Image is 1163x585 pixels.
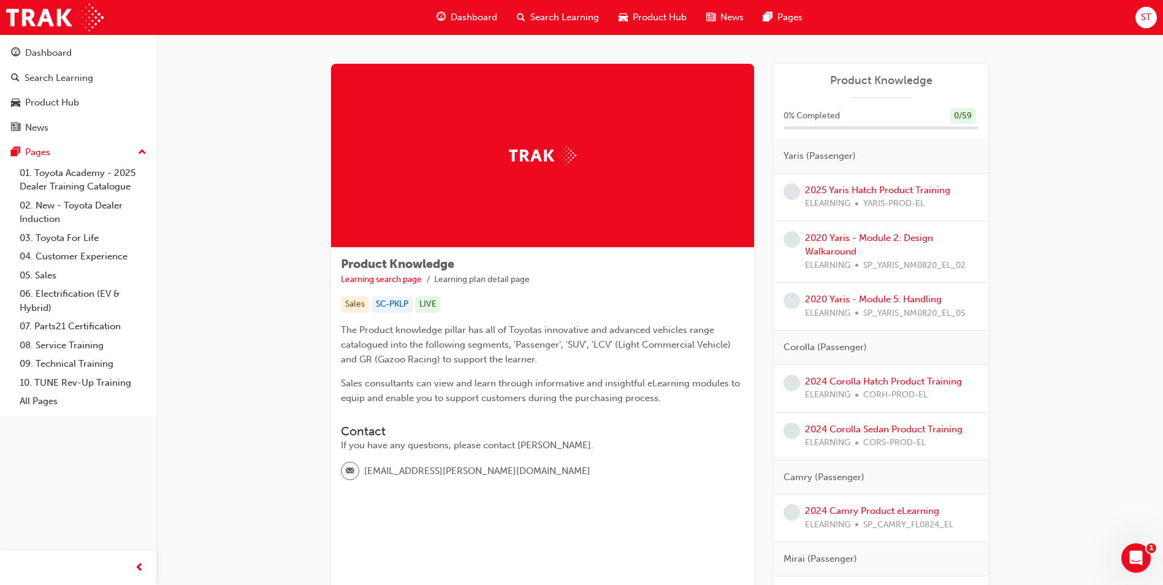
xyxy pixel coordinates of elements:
[784,340,867,354] span: Corolla (Passenger)
[863,388,928,402] span: CORH-PROD-EL
[15,196,151,229] a: 02. New - Toyota Dealer Induction
[138,145,147,161] span: up-icon
[25,46,72,60] div: Dashboard
[863,307,966,321] span: SP_YARIS_NM0820_EL_05
[720,10,744,25] span: News
[15,392,151,411] a: All Pages
[15,285,151,317] a: 06. Electrification (EV & Hybrid)
[6,4,104,31] img: Trak
[805,259,850,273] span: ELEARNING
[15,336,151,355] a: 08. Service Training
[784,183,800,200] span: learningRecordVerb_NONE-icon
[763,10,772,25] span: pages-icon
[15,317,151,336] a: 07. Parts21 Certification
[805,424,963,435] a: 2024 Corolla Sedan Product Training
[434,273,530,287] li: Learning plan detail page
[5,141,151,164] button: Pages
[5,39,151,141] button: DashboardSearch LearningProduct HubNews
[805,505,939,516] a: 2024 Camry Product eLearning
[784,149,856,163] span: Yaris (Passenger)
[25,121,48,135] div: News
[784,470,864,484] span: Camry (Passenger)
[784,231,800,248] span: learningRecordVerb_NONE-icon
[784,504,800,521] span: learningRecordVerb_NONE-icon
[507,5,609,30] a: search-iconSearch Learning
[805,376,962,387] a: 2024 Corolla Hatch Product Training
[696,5,753,30] a: news-iconNews
[15,247,151,266] a: 04. Customer Experience
[784,292,800,309] span: learningRecordVerb_NONE-icon
[509,146,576,165] img: Trak
[805,518,850,532] span: ELEARNING
[784,109,840,123] span: 0 % Completed
[863,518,953,532] span: SP_CAMRY_FL0824_EL
[5,42,151,64] a: Dashboard
[5,117,151,139] a: News
[341,274,422,285] a: Learning search page
[364,464,590,478] span: [EMAIL_ADDRESS][PERSON_NAME][DOMAIN_NAME]
[372,296,413,313] div: SC-PKLP
[437,10,446,25] span: guage-icon
[805,294,942,305] a: 2020 Yaris - Module 5: Handling
[5,91,151,114] a: Product Hub
[863,259,966,273] span: SP_YARIS_NM0820_EL_02
[863,197,925,211] span: YARIS-PROD-EL
[11,73,20,84] span: search-icon
[415,296,441,313] div: LIVE
[753,5,812,30] a: pages-iconPages
[11,48,20,59] span: guage-icon
[805,232,933,258] a: 2020 Yaris - Module 2: Design Walkaround
[805,388,850,402] span: ELEARNING
[341,438,744,453] div: If you have any questions, please contact [PERSON_NAME].
[619,10,628,25] span: car-icon
[950,108,976,124] div: 0 / 59
[341,257,454,271] span: Product Knowledge
[25,96,79,110] div: Product Hub
[5,67,151,90] a: Search Learning
[346,464,354,480] span: email-icon
[11,97,20,109] span: car-icon
[135,560,144,576] span: prev-icon
[784,74,978,88] a: Product Knowledge
[341,324,733,365] span: The Product knowledge pillar has all of Toyotas innovative and advanced vehicles range catalogued...
[805,197,850,211] span: ELEARNING
[341,424,744,438] h3: Contact
[1121,543,1151,573] iframe: Intercom live chat
[451,10,497,25] span: Dashboard
[427,5,507,30] a: guage-iconDashboard
[341,378,742,403] span: Sales consultants can view and learn through informative and insightful eLearning modules to equi...
[11,123,20,134] span: news-icon
[805,436,850,450] span: ELEARNING
[805,307,850,321] span: ELEARNING
[15,373,151,392] a: 10. TUNE Rev-Up Training
[784,552,857,566] span: Mirai (Passenger)
[805,185,950,196] a: 2025 Yaris Hatch Product Training
[25,145,50,159] div: Pages
[863,436,926,450] span: CORS-PROD-EL
[706,10,715,25] span: news-icon
[530,10,599,25] span: Search Learning
[15,266,151,285] a: 05. Sales
[341,296,369,313] div: Sales
[777,10,803,25] span: Pages
[609,5,696,30] a: car-iconProduct Hub
[1135,7,1157,28] button: ST
[784,375,800,391] span: learningRecordVerb_NONE-icon
[15,229,151,248] a: 03. Toyota For Life
[633,10,687,25] span: Product Hub
[517,10,525,25] span: search-icon
[25,71,93,85] div: Search Learning
[1141,10,1151,25] span: ST
[11,147,20,158] span: pages-icon
[784,422,800,439] span: learningRecordVerb_NONE-icon
[15,354,151,373] a: 09. Technical Training
[15,164,151,196] a: 01. Toyota Academy - 2025 Dealer Training Catalogue
[1146,543,1156,553] span: 1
